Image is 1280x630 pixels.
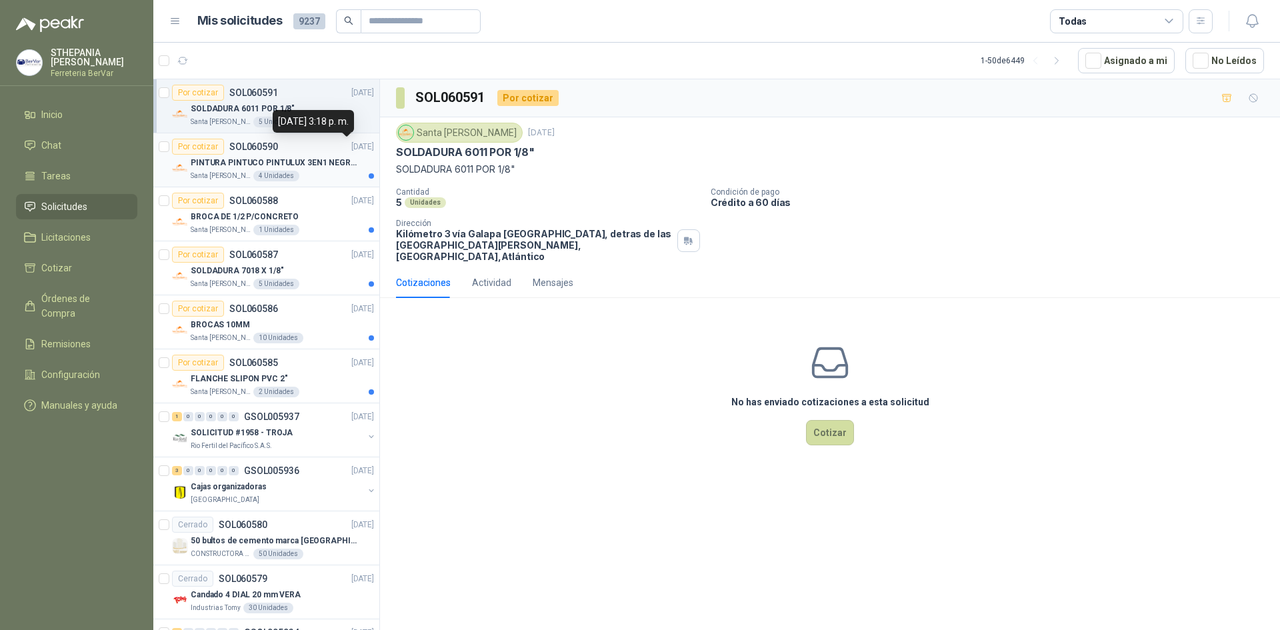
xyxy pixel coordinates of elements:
[217,412,227,421] div: 0
[219,574,267,583] p: SOL060579
[197,11,283,31] h1: Mis solicitudes
[351,303,374,315] p: [DATE]
[711,197,1275,208] p: Crédito a 60 días
[351,357,374,369] p: [DATE]
[172,430,188,446] img: Company Logo
[41,337,91,351] span: Remisiones
[191,603,241,613] p: Industrias Tomy
[16,225,137,250] a: Licitaciones
[217,466,227,475] div: 0
[351,573,374,585] p: [DATE]
[183,412,193,421] div: 0
[16,102,137,127] a: Inicio
[41,199,87,214] span: Solicitudes
[153,511,379,565] a: CerradoSOL060580[DATE] Company Logo50 bultos de cemento marca [GEOGRAPHIC_DATA][PERSON_NAME]CONST...
[41,367,100,382] span: Configuración
[41,291,125,321] span: Órdenes de Compra
[806,420,854,445] button: Cotizar
[153,349,379,403] a: Por cotizarSOL060585[DATE] Company LogoFLANCHE SLIPON PVC 2"Santa [PERSON_NAME]2 Unidades
[191,211,299,223] p: BROCA DE 1/2 P/CONCRETO
[172,106,188,122] img: Company Logo
[153,295,379,349] a: Por cotizarSOL060586[DATE] Company LogoBROCAS 10MMSanta [PERSON_NAME]10 Unidades
[172,268,188,284] img: Company Logo
[191,265,283,277] p: SOLDADURA 7018 X 1/8"
[229,88,278,97] p: SOL060591
[172,139,224,155] div: Por cotizar
[405,197,446,208] div: Unidades
[16,133,137,158] a: Chat
[206,412,216,421] div: 0
[229,250,278,259] p: SOL060587
[472,275,511,290] div: Actividad
[253,225,299,235] div: 1 Unidades
[711,187,1275,197] p: Condición de pago
[172,214,188,230] img: Company Logo
[229,412,239,421] div: 0
[731,395,929,409] h3: No has enviado cotizaciones a esta solicitud
[191,319,250,331] p: BROCAS 10MM
[191,117,251,127] p: Santa [PERSON_NAME]
[172,301,224,317] div: Por cotizar
[528,127,555,139] p: [DATE]
[41,261,72,275] span: Cotizar
[153,241,379,295] a: Por cotizarSOL060587[DATE] Company LogoSOLDADURA 7018 X 1/8"Santa [PERSON_NAME]5 Unidades
[351,519,374,531] p: [DATE]
[172,571,213,587] div: Cerrado
[41,138,61,153] span: Chat
[351,249,374,261] p: [DATE]
[1185,48,1264,73] button: No Leídos
[191,481,267,493] p: Cajas organizadoras
[16,16,84,32] img: Logo peakr
[172,193,224,209] div: Por cotizar
[153,133,379,187] a: Por cotizarSOL060590[DATE] Company LogoPINTURA PINTUCO PINTULUX 3EN1 NEGRO X GSanta [PERSON_NAME]...
[41,107,63,122] span: Inicio
[153,187,379,241] a: Por cotizarSOL060588[DATE] Company LogoBROCA DE 1/2 P/CONCRETOSanta [PERSON_NAME]1 Unidades
[396,219,672,228] p: Dirección
[244,412,299,421] p: GSOL005937
[191,535,357,547] p: 50 bultos de cemento marca [GEOGRAPHIC_DATA][PERSON_NAME]
[396,145,535,159] p: SOLDADURA 6011 POR 1/8"
[191,171,251,181] p: Santa [PERSON_NAME]
[229,466,239,475] div: 0
[229,304,278,313] p: SOL060586
[191,279,251,289] p: Santa [PERSON_NAME]
[191,157,357,169] p: PINTURA PINTUCO PINTULUX 3EN1 NEGRO X G
[172,538,188,554] img: Company Logo
[351,195,374,207] p: [DATE]
[219,520,267,529] p: SOL060580
[253,549,303,559] div: 50 Unidades
[253,117,299,127] div: 5 Unidades
[191,103,295,115] p: SOLDADURA 6011 POR 1/8"
[172,517,213,533] div: Cerrado
[415,87,487,108] h3: SOL060591
[344,16,353,25] span: search
[191,441,272,451] p: Rio Fertil del Pacífico S.A.S.
[172,322,188,338] img: Company Logo
[1059,14,1087,29] div: Todas
[293,13,325,29] span: 9237
[153,565,379,619] a: CerradoSOL060579[DATE] Company LogoCandado 4 DIAL 20 mm VERAIndustrias Tomy30 Unidades
[396,123,523,143] div: Santa [PERSON_NAME]
[17,50,42,75] img: Company Logo
[253,387,299,397] div: 2 Unidades
[16,393,137,418] a: Manuales y ayuda
[253,279,299,289] div: 5 Unidades
[191,225,251,235] p: Santa [PERSON_NAME]
[244,466,299,475] p: GSOL005936
[351,87,374,99] p: [DATE]
[206,466,216,475] div: 0
[351,465,374,477] p: [DATE]
[195,466,205,475] div: 0
[16,286,137,326] a: Órdenes de Compra
[172,412,182,421] div: 1
[16,163,137,189] a: Tareas
[229,142,278,151] p: SOL060590
[51,69,137,77] p: Ferreteria BerVar
[351,141,374,153] p: [DATE]
[172,85,224,101] div: Por cotizar
[172,160,188,176] img: Company Logo
[183,466,193,475] div: 0
[396,162,1264,177] p: SOLDADURA 6011 POR 1/8"
[172,247,224,263] div: Por cotizar
[243,603,293,613] div: 30 Unidades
